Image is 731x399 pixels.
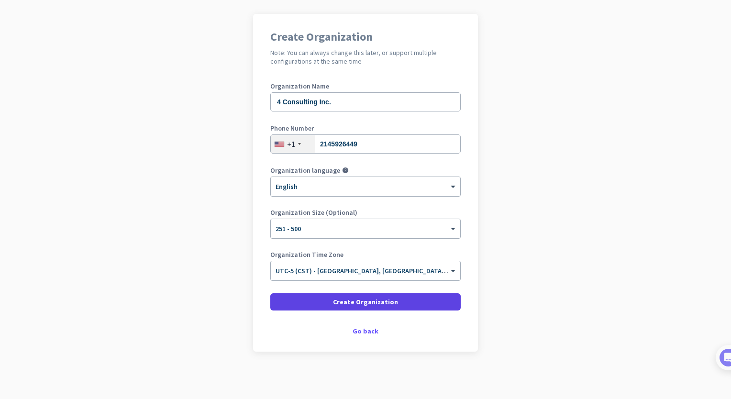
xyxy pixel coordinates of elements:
[270,251,461,258] label: Organization Time Zone
[270,92,461,111] input: What is the name of your organization?
[270,48,461,66] h2: Note: You can always change this later, or support multiple configurations at the same time
[270,134,461,154] input: 201-555-0123
[270,83,461,89] label: Organization Name
[270,167,340,174] label: Organization language
[270,31,461,43] h1: Create Organization
[287,139,295,149] div: +1
[342,167,349,174] i: help
[270,293,461,310] button: Create Organization
[270,125,461,132] label: Phone Number
[270,209,461,216] label: Organization Size (Optional)
[270,328,461,334] div: Go back
[333,297,398,307] span: Create Organization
